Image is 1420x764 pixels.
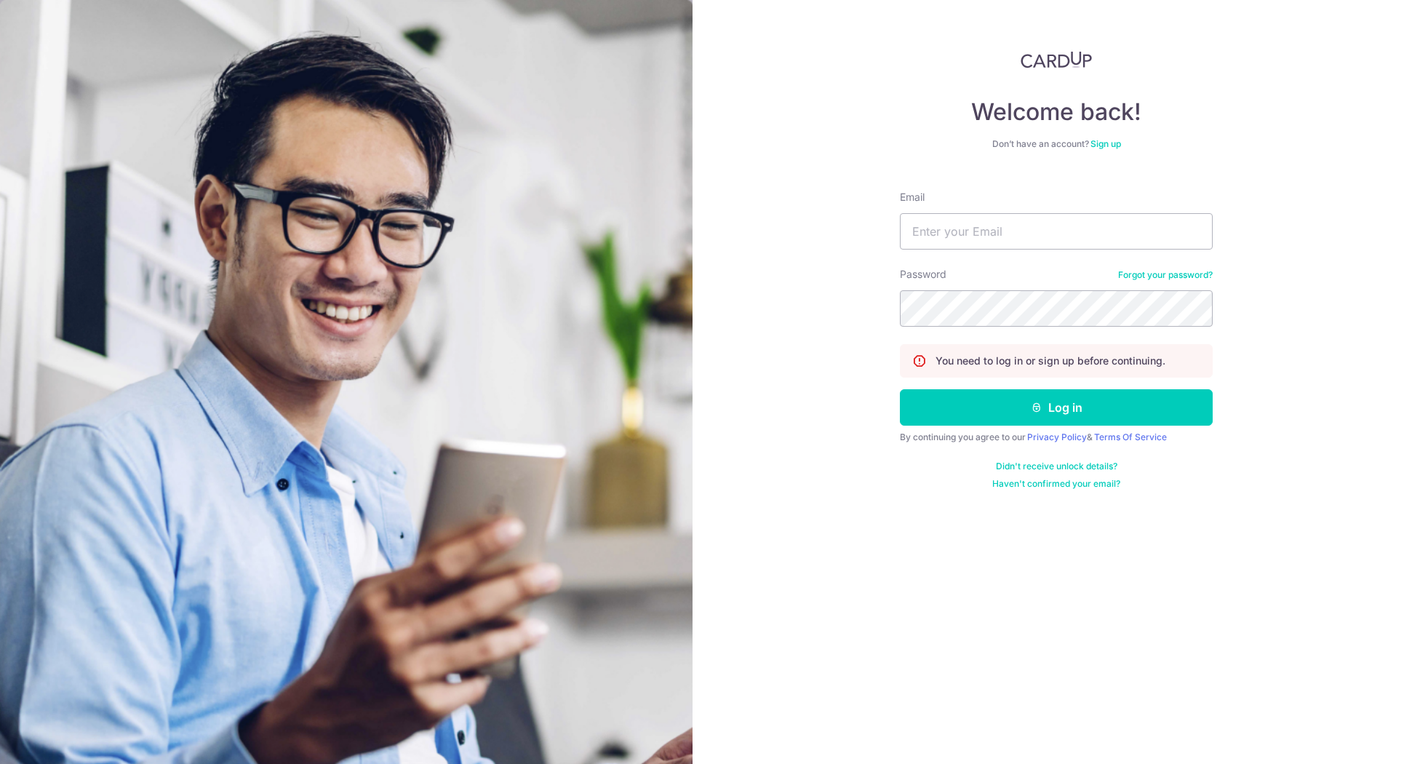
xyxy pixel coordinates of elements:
[900,267,946,282] label: Password
[992,478,1120,490] a: Haven't confirmed your email?
[936,354,1165,368] p: You need to log in or sign up before continuing.
[900,98,1213,127] h4: Welcome back!
[1021,51,1092,68] img: CardUp Logo
[900,389,1213,426] button: Log in
[996,461,1117,472] a: Didn't receive unlock details?
[900,138,1213,150] div: Don’t have an account?
[1094,431,1167,442] a: Terms Of Service
[900,431,1213,443] div: By continuing you agree to our &
[900,213,1213,250] input: Enter your Email
[900,190,925,204] label: Email
[1090,138,1121,149] a: Sign up
[1118,269,1213,281] a: Forgot your password?
[1027,431,1087,442] a: Privacy Policy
